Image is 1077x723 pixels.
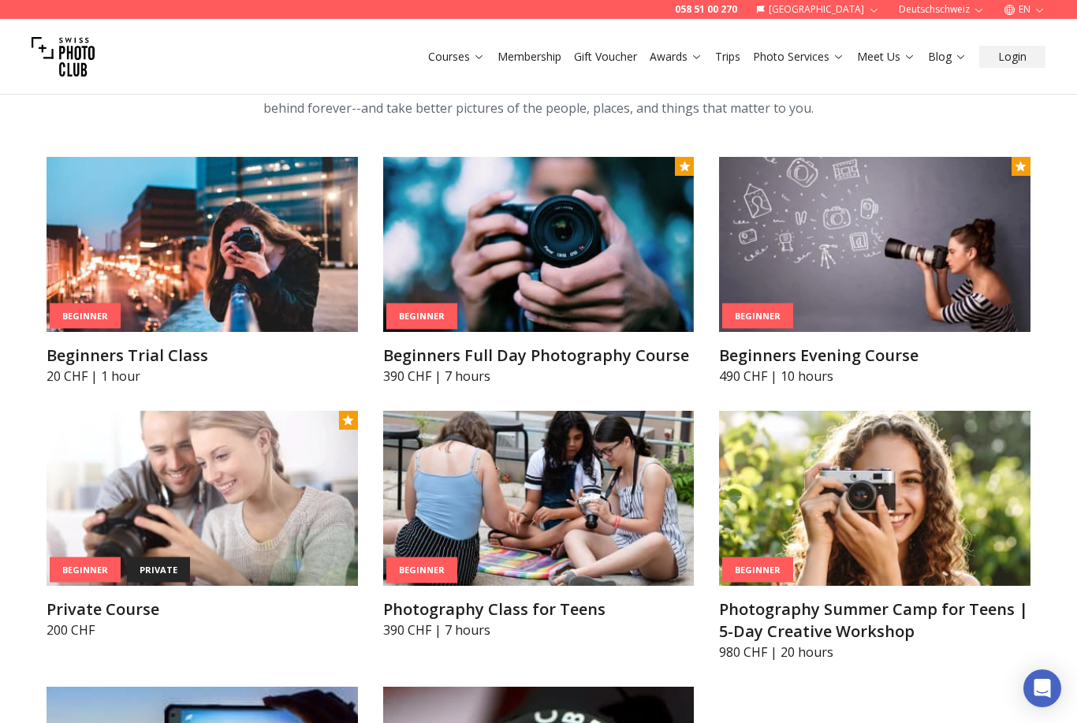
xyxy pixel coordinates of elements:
[719,157,1030,332] img: Beginners Evening Course
[383,367,695,386] p: 390 CHF | 7 hours
[50,303,121,329] div: Beginner
[715,49,740,65] a: Trips
[32,25,95,88] img: Swiss photo club
[747,46,851,68] button: Photo Services
[50,557,121,583] div: Beginner
[722,303,793,329] div: Beginner
[719,345,1030,367] h3: Beginners Evening Course
[47,598,358,621] h3: Private Course
[928,49,967,65] a: Blog
[428,49,485,65] a: Courses
[675,3,737,16] a: 058 51 00 270
[922,46,973,68] button: Blog
[383,411,695,586] img: Photography Class for Teens
[709,46,747,68] button: Trips
[979,46,1045,68] button: Login
[47,157,358,332] img: Beginners Trial Class
[47,345,358,367] h3: Beginners Trial Class
[574,49,637,65] a: Gift Voucher
[719,598,1030,643] h3: Photography Summer Camp for Teens | 5-Day Creative Workshop
[383,345,695,367] h3: Beginners Full Day Photography Course
[47,411,358,639] a: Private CourseBeginnerprivatePrivate Course200 CHF
[719,157,1030,386] a: Beginners Evening CourseBeginnerBeginners Evening Course490 CHF | 10 hours
[383,157,695,332] img: Beginners Full Day Photography Course
[719,411,1030,586] img: Photography Summer Camp for Teens | 5-Day Creative Workshop
[753,49,844,65] a: Photo Services
[386,557,457,583] div: Beginner
[383,598,695,621] h3: Photography Class for Teens
[719,367,1030,386] p: 490 CHF | 10 hours
[719,411,1030,662] a: Photography Summer Camp for Teens | 5-Day Creative WorkshopBeginnerPhotography Summer Camp for Te...
[851,46,922,68] button: Meet Us
[47,157,358,386] a: Beginners Trial ClassBeginnerBeginners Trial Class20 CHF | 1 hour
[650,49,702,65] a: Awards
[498,49,561,65] a: Membership
[719,643,1030,662] p: 980 CHF | 20 hours
[127,557,190,583] div: private
[383,411,695,639] a: Photography Class for TeensBeginnerPhotography Class for Teens390 CHF | 7 hours
[722,557,793,583] div: Beginner
[643,46,709,68] button: Awards
[47,621,358,639] p: 200 CHF
[422,46,491,68] button: Courses
[383,621,695,639] p: 390 CHF | 7 hours
[383,157,695,386] a: Beginners Full Day Photography CourseBeginnerBeginners Full Day Photography Course390 CHF | 7 hours
[1023,669,1061,707] div: Open Intercom Messenger
[386,304,457,330] div: Beginner
[47,367,358,386] p: 20 CHF | 1 hour
[857,49,915,65] a: Meet Us
[491,46,568,68] button: Membership
[568,46,643,68] button: Gift Voucher
[47,411,358,586] img: Private Course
